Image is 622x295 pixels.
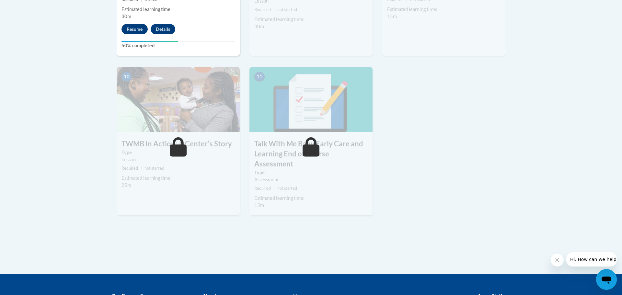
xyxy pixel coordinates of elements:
label: Type [121,149,235,156]
iframe: Message from company [566,252,617,267]
span: not started [277,186,297,191]
span: Required [254,186,271,191]
span: 15m [254,202,264,208]
div: Estimated learning time: [254,16,368,23]
span: 25m [121,182,131,188]
span: 30m [121,14,131,19]
div: Estimated learning time: [254,195,368,202]
span: Hi. How can we help? [4,5,52,10]
div: Your progress [121,41,178,42]
h3: Talk With Me Baby Early Care and Learning End of Course Assessment [249,139,373,169]
iframe: Close message [551,254,564,267]
iframe: Button to launch messaging window [596,269,617,290]
span: not started [277,7,297,12]
div: Assessment [254,176,368,183]
span: | [141,166,142,171]
button: Details [151,24,175,34]
div: Lesson [121,156,235,163]
img: Course Image [117,67,240,132]
span: 11 [254,72,265,82]
div: Estimated learning time: [121,6,235,13]
label: Type [254,169,368,176]
label: 50% completed [121,42,235,49]
span: 15m [387,14,397,19]
span: 30m [254,24,264,29]
div: Estimated learning time: [121,175,235,182]
button: Resume [121,24,148,34]
span: | [273,7,275,12]
span: Required [254,7,271,12]
span: | [273,186,275,191]
div: Estimated learning time: [387,6,501,13]
span: Required [121,166,138,171]
span: not started [144,166,164,171]
img: Course Image [249,67,373,132]
h3: TWMB In Action: A Centerʹs Story [117,139,240,149]
span: 10 [121,72,132,82]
